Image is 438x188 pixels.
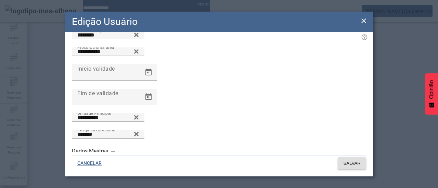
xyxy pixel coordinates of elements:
[343,161,361,166] font: SALVAR
[77,90,118,96] font: Fim de validade
[77,114,139,122] input: Número
[140,89,157,105] button: Calendário aberto
[77,65,115,72] font: Início validade
[77,28,109,33] font: Procurou o perfil
[77,45,114,49] font: Procurou uma área
[428,80,434,99] font: Opinião
[77,48,139,56] input: Número
[77,31,139,39] input: Número
[77,160,102,166] font: CANCELAR
[425,73,438,115] button: Feedback - Mostrar pesquisa
[338,157,366,170] button: SALVAR
[77,130,139,139] input: Número
[77,111,111,115] font: Unidade Principal
[140,64,157,81] button: Calendário aberto
[72,16,138,27] font: Edição Usuário
[72,148,108,154] font: Dados Mestres
[77,127,115,132] font: Pesquisa de idioma
[72,157,107,170] button: CANCELAR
